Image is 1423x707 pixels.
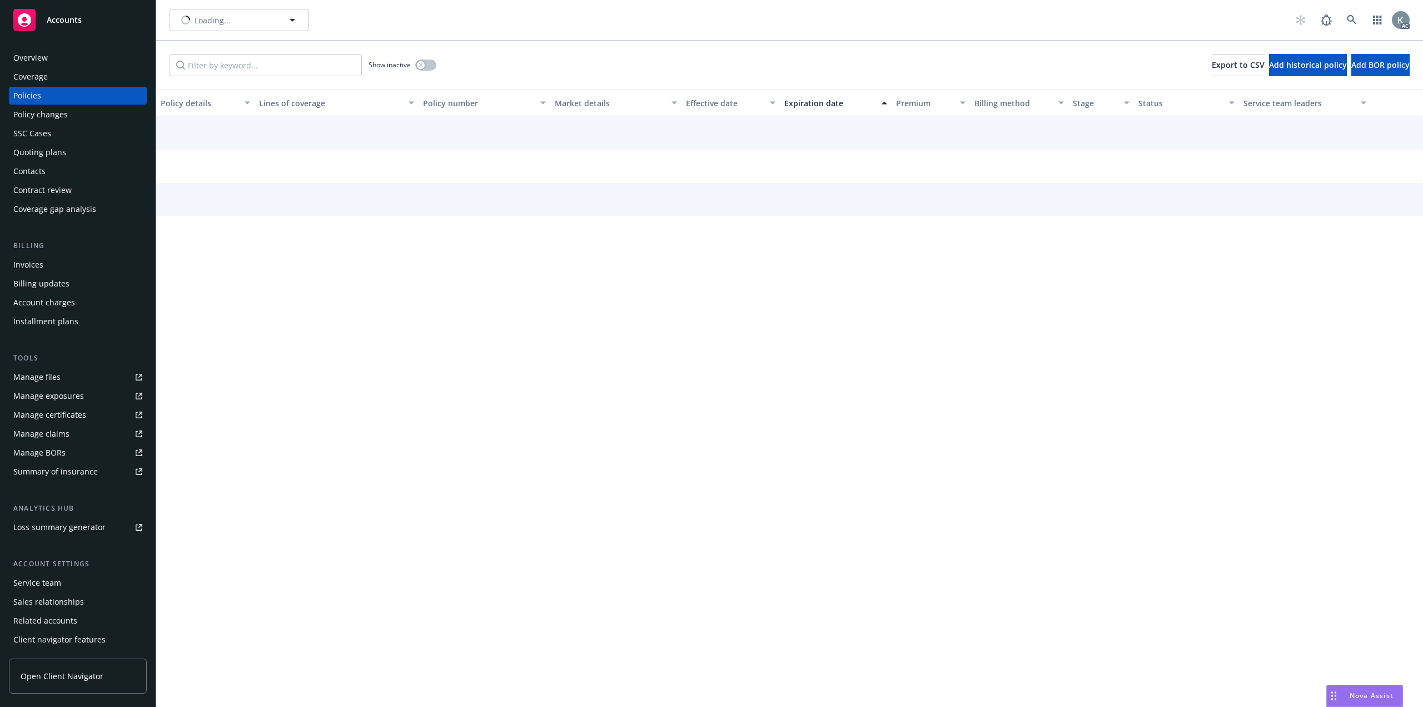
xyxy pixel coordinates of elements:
[13,518,106,536] div: Loss summary generator
[1290,9,1312,31] a: Start snowing
[9,275,147,293] a: Billing updates
[9,144,147,161] a: Quoting plans
[9,4,147,36] a: Accounts
[784,97,875,109] div: Expiration date
[1073,97,1117,109] div: Stage
[780,90,892,116] button: Expiration date
[9,612,147,630] a: Related accounts
[9,106,147,123] a: Policy changes
[9,200,147,218] a: Coverage gap analysis
[9,256,147,274] a: Invoices
[9,353,147,364] div: Tools
[13,368,61,386] div: Manage files
[1351,54,1410,76] button: Add BOR policy
[9,425,147,443] a: Manage claims
[170,9,309,31] button: Loading...
[892,90,971,116] button: Premium
[13,313,78,330] div: Installment plans
[259,97,402,109] div: Lines of coverage
[1068,90,1134,116] button: Stage
[13,294,75,312] div: Account charges
[1134,90,1239,116] button: Status
[419,90,550,116] button: Policy number
[9,68,147,86] a: Coverage
[13,106,68,123] div: Policy changes
[555,97,665,109] div: Market details
[13,612,77,630] div: Related accounts
[9,368,147,386] a: Manage files
[13,162,46,180] div: Contacts
[974,97,1052,109] div: Billing method
[681,90,780,116] button: Effective date
[9,593,147,611] a: Sales relationships
[9,558,147,570] div: Account settings
[170,54,362,76] input: Filter by keyword...
[13,574,61,592] div: Service team
[13,406,86,424] div: Manage certificates
[13,49,48,67] div: Overview
[13,631,106,649] div: Client navigator features
[13,144,66,161] div: Quoting plans
[13,593,84,611] div: Sales relationships
[255,90,419,116] button: Lines of coverage
[13,463,98,481] div: Summary of insurance
[550,90,681,116] button: Market details
[1366,9,1389,31] a: Switch app
[9,574,147,592] a: Service team
[9,518,147,536] a: Loss summary generator
[13,68,48,86] div: Coverage
[1138,97,1222,109] div: Status
[9,444,147,462] a: Manage BORs
[9,463,147,481] a: Summary of insurance
[161,97,238,109] div: Policy details
[13,425,69,443] div: Manage claims
[13,87,41,105] div: Policies
[9,87,147,105] a: Policies
[9,406,147,424] a: Manage certificates
[1351,60,1410,70] span: Add BOR policy
[1327,685,1341,706] div: Drag to move
[9,387,147,405] a: Manage exposures
[9,294,147,312] a: Account charges
[1350,691,1394,700] span: Nova Assist
[1269,54,1347,76] button: Add historical policy
[1326,685,1403,707] button: Nova Assist
[1315,9,1337,31] a: Report a Bug
[13,125,51,142] div: SSC Cases
[9,162,147,180] a: Contacts
[156,90,255,116] button: Policy details
[9,313,147,330] a: Installment plans
[1341,9,1363,31] a: Search
[13,200,96,218] div: Coverage gap analysis
[13,387,84,405] div: Manage exposures
[1212,60,1265,70] span: Export to CSV
[423,97,533,109] div: Policy number
[1392,11,1410,29] img: photo
[1243,97,1354,109] div: Service team leaders
[9,49,147,67] a: Overview
[9,125,147,142] a: SSC Cases
[896,97,954,109] div: Premium
[970,90,1068,116] button: Billing method
[9,240,147,251] div: Billing
[1269,60,1347,70] span: Add historical policy
[13,275,69,293] div: Billing updates
[9,181,147,199] a: Contract review
[9,631,147,649] a: Client navigator features
[686,97,763,109] div: Effective date
[13,256,43,274] div: Invoices
[1239,90,1370,116] button: Service team leaders
[9,503,147,514] div: Analytics hub
[47,16,82,24] span: Accounts
[1212,54,1265,76] button: Export to CSV
[369,60,411,70] span: Show inactive
[13,181,72,199] div: Contract review
[195,14,231,26] span: Loading...
[21,670,103,682] span: Open Client Navigator
[13,444,66,462] div: Manage BORs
